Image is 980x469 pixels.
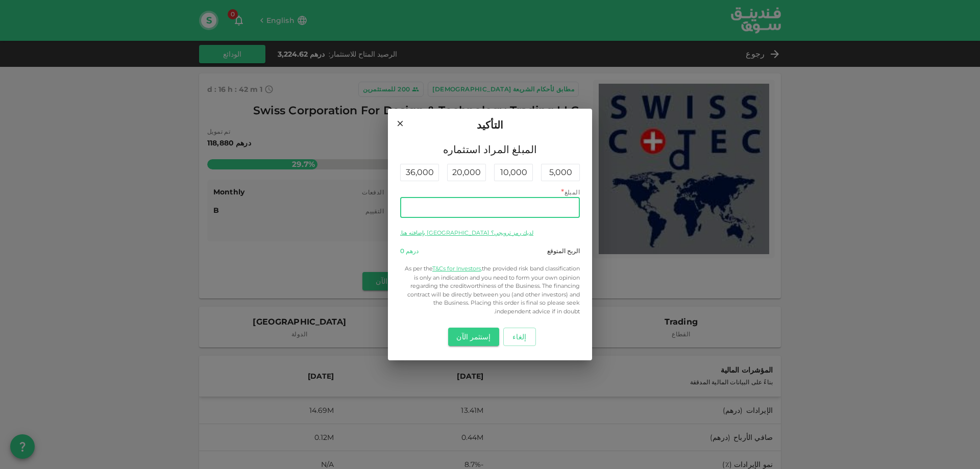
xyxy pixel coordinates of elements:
[432,265,482,272] a: T&Cs for Investors,
[503,328,536,346] button: إلغاء
[400,229,533,236] a: لديك رمز ترويجي؟ [GEOGRAPHIC_DATA] بإضافته هنا.
[447,164,486,181] div: 20,000
[400,164,439,181] div: 36,000
[405,265,432,272] span: As per the
[400,246,419,256] div: 0
[400,198,580,218] input: amount
[494,164,533,181] div: 10,000
[565,188,580,196] span: المبلغ
[541,164,580,181] div: 5,000
[448,328,499,346] button: إستثمر الآن
[400,264,580,316] p: the provided risk band classification is only an indication and you need to form your own opinion...
[477,117,503,133] span: التأكيد
[406,247,419,255] span: درهم
[400,141,580,158] span: المبلغ المراد استثماره
[547,246,580,256] div: الربح المتوقع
